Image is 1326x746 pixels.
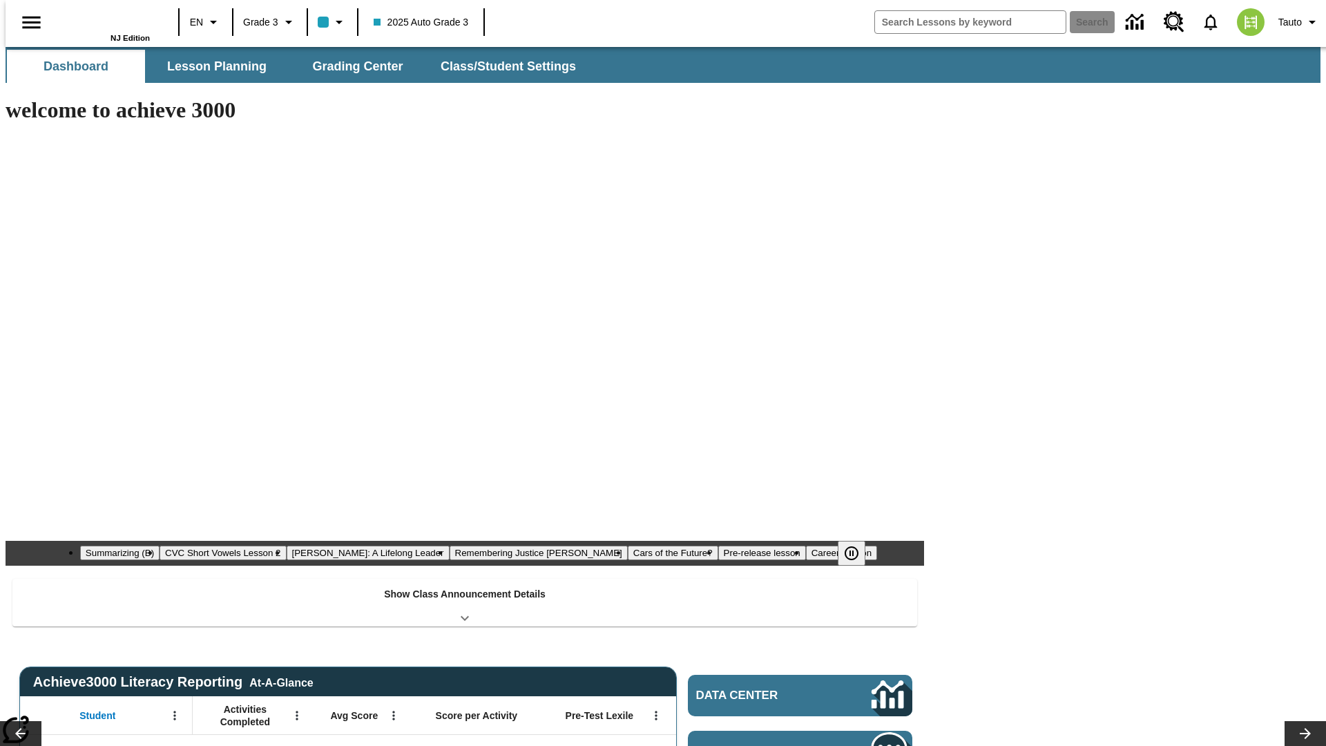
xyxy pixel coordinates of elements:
[1155,3,1193,41] a: Resource Center, Will open in new tab
[238,10,302,35] button: Grade: Grade 3, Select a grade
[374,15,469,30] span: 2025 Auto Grade 3
[164,705,185,726] button: Open Menu
[12,579,917,627] div: Show Class Announcement Details
[628,546,718,560] button: Slide 5 Cars of the Future?
[330,709,378,722] span: Avg Score
[646,705,666,726] button: Open Menu
[60,6,150,34] a: Home
[110,34,150,42] span: NJ Edition
[1237,8,1265,36] img: avatar image
[167,59,267,75] span: Lesson Planning
[1273,10,1326,35] button: Profile/Settings
[450,546,628,560] button: Slide 4 Remembering Justice O'Connor
[441,59,576,75] span: Class/Student Settings
[7,50,145,83] button: Dashboard
[6,47,1320,83] div: SubNavbar
[312,10,353,35] button: Class color is light blue. Change class color
[60,5,150,42] div: Home
[249,674,313,689] div: At-A-Glance
[1193,4,1229,40] a: Notifications
[312,59,403,75] span: Grading Center
[1229,4,1273,40] button: Select a new avatar
[383,705,404,726] button: Open Menu
[243,15,278,30] span: Grade 3
[200,703,291,728] span: Activities Completed
[80,546,160,560] button: Slide 1 Summarizing (B)
[287,546,450,560] button: Slide 3 Dianne Feinstein: A Lifelong Leader
[384,587,546,602] p: Show Class Announcement Details
[190,15,203,30] span: EN
[838,541,865,566] button: Pause
[287,705,307,726] button: Open Menu
[44,59,108,75] span: Dashboard
[430,50,587,83] button: Class/Student Settings
[79,709,115,722] span: Student
[6,50,588,83] div: SubNavbar
[6,97,924,123] h1: welcome to achieve 3000
[11,2,52,43] button: Open side menu
[184,10,228,35] button: Language: EN, Select a language
[838,541,879,566] div: Pause
[289,50,427,83] button: Grading Center
[566,709,634,722] span: Pre-Test Lexile
[1285,721,1326,746] button: Lesson carousel, Next
[436,709,518,722] span: Score per Activity
[1117,3,1155,41] a: Data Center
[875,11,1066,33] input: search field
[148,50,286,83] button: Lesson Planning
[688,675,912,716] a: Data Center
[33,674,314,690] span: Achieve3000 Literacy Reporting
[718,546,806,560] button: Slide 6 Pre-release lesson
[160,546,286,560] button: Slide 2 CVC Short Vowels Lesson 2
[696,689,825,702] span: Data Center
[806,546,877,560] button: Slide 7 Career Lesson
[1278,15,1302,30] span: Tauto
